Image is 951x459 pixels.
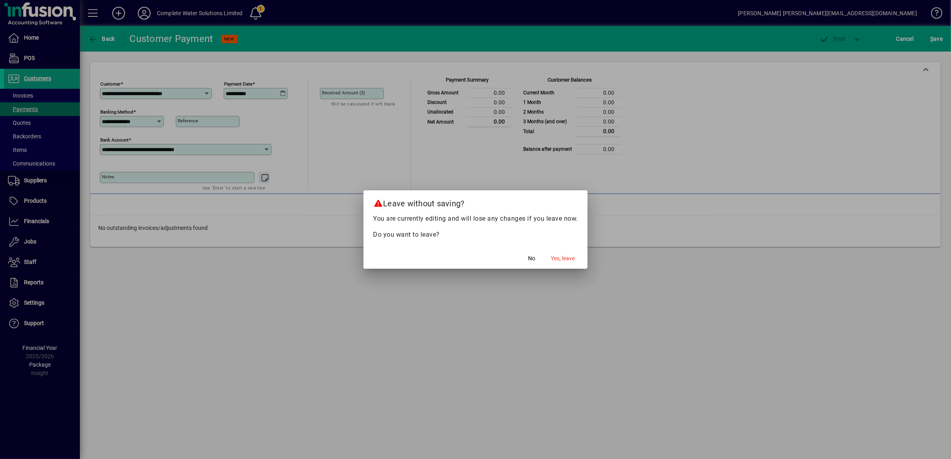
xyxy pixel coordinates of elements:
[519,251,544,265] button: No
[373,230,578,239] p: Do you want to leave?
[363,190,588,214] h2: Leave without saving?
[528,254,535,263] span: No
[548,251,578,265] button: Yes, leave
[373,214,578,224] p: You are currently editing and will lose any changes if you leave now.
[551,254,575,263] span: Yes, leave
